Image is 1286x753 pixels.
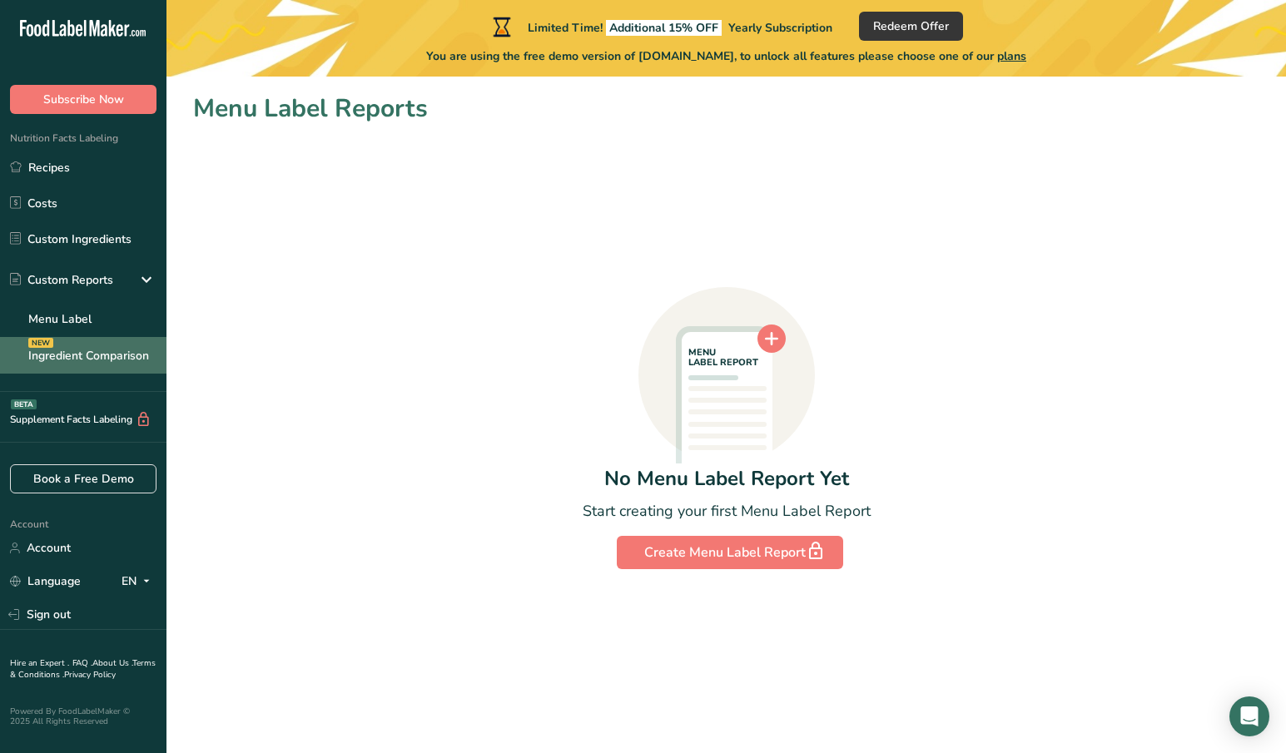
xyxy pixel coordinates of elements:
h1: Menu Label Reports [193,90,1259,127]
a: Privacy Policy [64,669,116,681]
span: plans [997,48,1026,64]
span: Subscribe Now [43,91,124,108]
a: Hire an Expert . [10,657,69,669]
div: EN [122,572,156,592]
div: Custom Reports [10,271,113,289]
div: Open Intercom Messenger [1229,696,1269,736]
span: Additional 15% OFF [606,20,722,36]
a: Terms & Conditions . [10,657,156,681]
button: Redeem Offer [859,12,963,41]
tspan: LABEL REPORT [688,356,758,369]
span: You are using the free demo version of [DOMAIN_NAME], to unlock all features please choose one of... [426,47,1026,65]
tspan: MENU [688,346,716,359]
a: Language [10,567,81,596]
div: Limited Time! [489,17,832,37]
span: Redeem Offer [873,17,949,35]
span: Yearly Subscription [728,20,832,36]
div: Powered By FoodLabelMaker © 2025 All Rights Reserved [10,706,156,726]
a: About Us . [92,657,132,669]
button: Create Menu Label Report [617,536,843,569]
a: FAQ . [72,657,92,669]
a: Book a Free Demo [10,464,156,493]
div: NEW [28,338,53,348]
div: BETA [11,399,37,409]
div: Create Menu Label Report [644,541,816,564]
button: Subscribe Now [10,85,156,114]
div: Start creating your first Menu Label Report [583,500,871,523]
div: No Menu Label Report Yet [604,463,849,493]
